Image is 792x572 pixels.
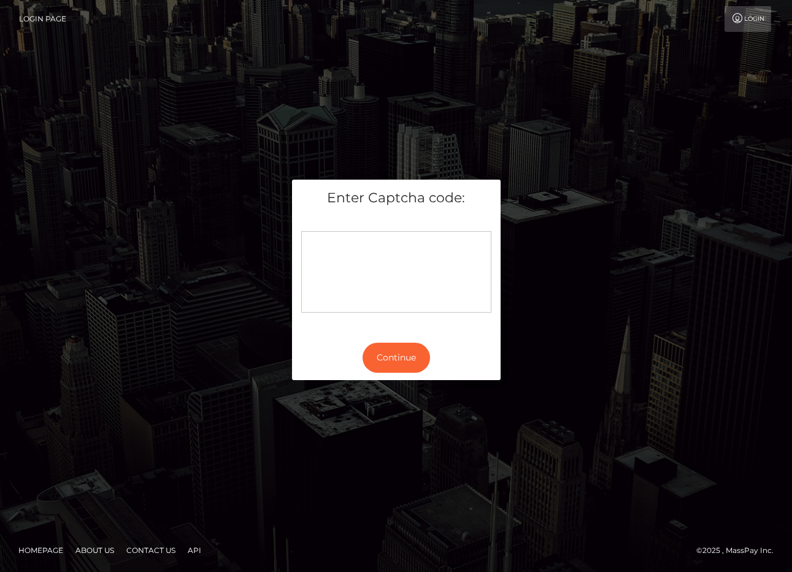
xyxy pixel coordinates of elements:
a: About Us [71,541,119,560]
a: Homepage [13,541,68,560]
div: Captcha widget loading... [301,231,491,313]
h5: Enter Captcha code: [301,189,491,208]
a: Contact Us [121,541,180,560]
a: API [183,541,206,560]
a: Login [725,6,771,32]
a: Login Page [19,6,66,32]
button: Continue [363,343,430,373]
div: © 2025 , MassPay Inc. [696,544,783,557]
